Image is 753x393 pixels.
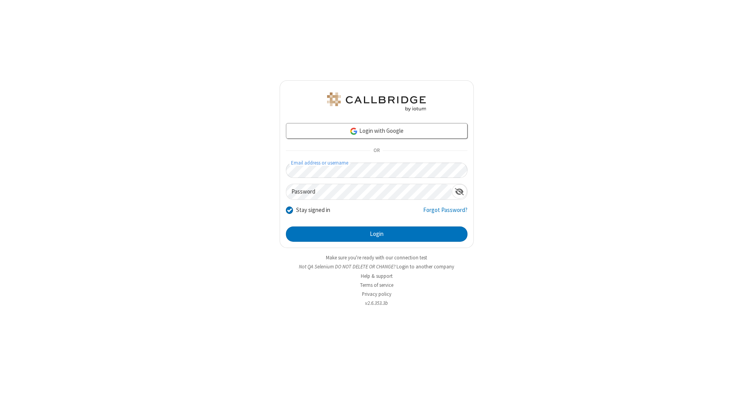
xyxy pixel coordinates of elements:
button: Login [286,226,467,242]
input: Email address or username [286,163,467,178]
li: Not QA Selenium DO NOT DELETE OR CHANGE? [280,263,474,270]
button: Login to another company [397,263,454,270]
a: Privacy policy [362,291,391,297]
img: google-icon.png [349,127,358,136]
iframe: Chat [733,373,747,388]
img: QA Selenium DO NOT DELETE OR CHANGE [326,92,427,111]
a: Make sure you're ready with our connection test [326,254,427,261]
label: Stay signed in [296,206,330,215]
a: Forgot Password? [423,206,467,221]
li: v2.6.353.3b [280,299,474,307]
span: OR [370,145,383,156]
div: Show password [452,184,467,199]
a: Terms of service [360,282,393,288]
a: Login with Google [286,123,467,139]
a: Help & support [361,273,393,279]
input: Password [286,184,452,199]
